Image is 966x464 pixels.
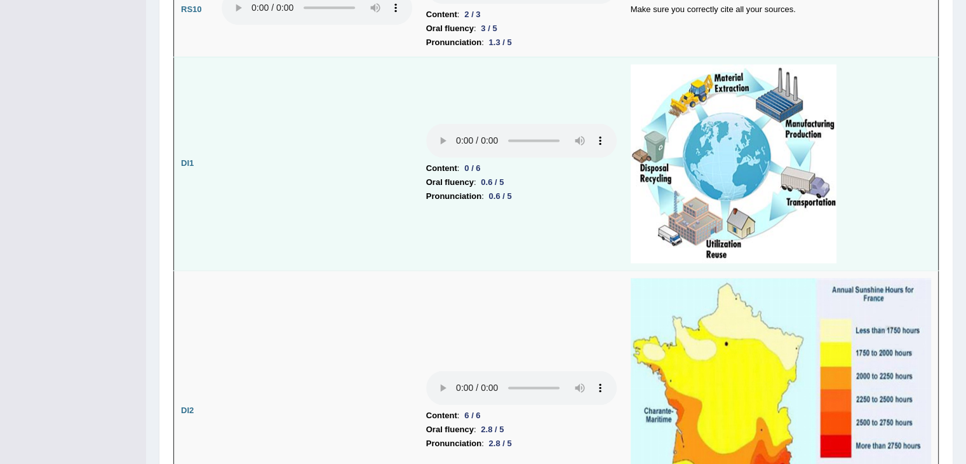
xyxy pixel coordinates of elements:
div: 3 / 5 [476,22,502,35]
li: : [426,22,617,36]
li: : [426,8,617,22]
li: : [426,189,617,203]
b: RS10 [181,4,202,14]
div: 2.8 / 5 [484,437,517,450]
li: : [426,423,617,437]
b: Pronunciation [426,36,481,50]
div: 0.6 / 5 [484,189,517,203]
b: Content [426,8,457,22]
li: : [426,161,617,175]
b: Oral fluency [426,22,474,36]
div: 2 / 3 [459,8,485,21]
b: DI2 [181,406,194,415]
b: DI1 [181,158,194,168]
li: : [426,437,617,451]
b: Content [426,409,457,423]
b: Pronunciation [426,437,481,451]
li: : [426,409,617,423]
div: 1.3 / 5 [484,36,517,49]
div: 0.6 / 5 [476,175,509,189]
b: Pronunciation [426,189,481,203]
div: 2.8 / 5 [476,423,509,436]
li: : [426,175,617,189]
div: 0 / 6 [459,161,485,175]
div: 6 / 6 [459,409,485,422]
b: Oral fluency [426,175,474,189]
li: : [426,36,617,50]
b: Content [426,161,457,175]
b: Oral fluency [426,423,474,437]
